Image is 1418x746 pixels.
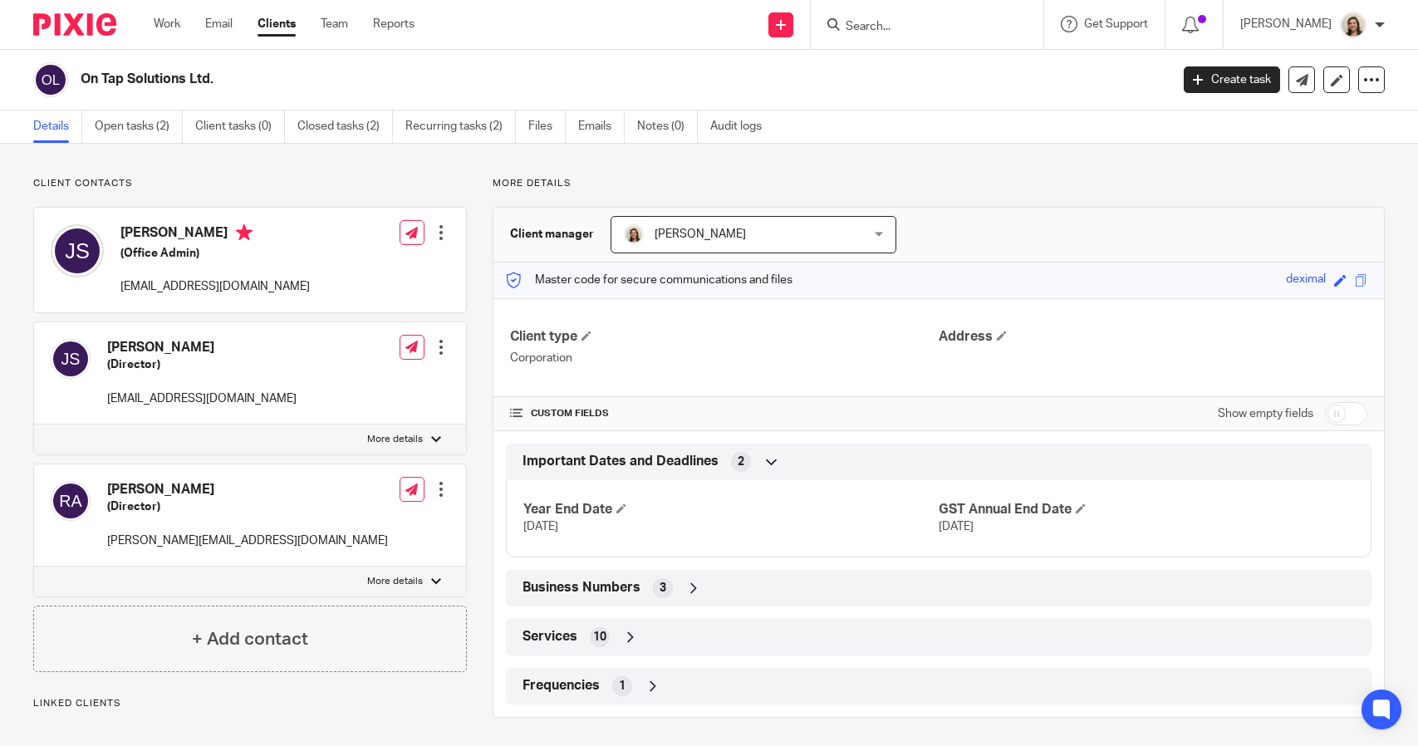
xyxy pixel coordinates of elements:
[1340,12,1366,38] img: Morgan.JPG
[107,498,388,515] h5: (Director)
[523,677,600,694] span: Frequencies
[107,339,297,356] h4: [PERSON_NAME]
[506,272,792,288] p: Master code for secure communications and files
[939,328,1367,346] h4: Address
[107,390,297,407] p: [EMAIL_ADDRESS][DOMAIN_NAME]
[120,224,310,245] h4: [PERSON_NAME]
[373,16,415,32] a: Reports
[510,407,939,420] h4: CUSTOM FIELDS
[710,110,774,143] a: Audit logs
[154,16,180,32] a: Work
[33,110,82,143] a: Details
[593,629,606,645] span: 10
[523,501,939,518] h4: Year End Date
[51,481,91,521] img: svg%3E
[107,481,388,498] h4: [PERSON_NAME]
[523,521,558,533] span: [DATE]
[619,678,626,694] span: 1
[939,521,974,533] span: [DATE]
[120,278,310,295] p: [EMAIL_ADDRESS][DOMAIN_NAME]
[205,16,233,32] a: Email
[493,177,1385,190] p: More details
[1240,16,1332,32] p: [PERSON_NAME]
[33,177,467,190] p: Client contacts
[405,110,516,143] a: Recurring tasks (2)
[660,580,666,596] span: 3
[523,453,719,470] span: Important Dates and Deadlines
[321,16,348,32] a: Team
[738,454,744,470] span: 2
[1286,271,1326,290] div: deximal
[939,501,1354,518] h4: GST Annual End Date
[51,224,104,277] img: svg%3E
[624,224,644,244] img: Morgan.JPG
[510,226,594,243] h3: Client manager
[578,110,625,143] a: Emails
[107,533,388,549] p: [PERSON_NAME][EMAIL_ADDRESS][DOMAIN_NAME]
[195,110,285,143] a: Client tasks (0)
[367,575,423,588] p: More details
[81,71,943,88] h2: On Tap Solutions Ltd.
[33,13,116,36] img: Pixie
[1184,66,1280,93] a: Create task
[95,110,183,143] a: Open tasks (2)
[51,339,91,379] img: svg%3E
[236,224,253,241] i: Primary
[523,628,577,645] span: Services
[33,697,467,710] p: Linked clients
[120,245,310,262] h5: (Office Admin)
[192,626,308,652] h4: + Add contact
[367,433,423,446] p: More details
[510,328,939,346] h4: Client type
[637,110,698,143] a: Notes (0)
[528,110,566,143] a: Files
[510,350,939,366] p: Corporation
[523,579,640,596] span: Business Numbers
[297,110,393,143] a: Closed tasks (2)
[107,356,297,373] h5: (Director)
[844,20,994,35] input: Search
[655,228,746,240] span: [PERSON_NAME]
[1218,405,1313,422] label: Show empty fields
[258,16,296,32] a: Clients
[33,62,68,97] img: svg%3E
[1084,18,1148,30] span: Get Support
